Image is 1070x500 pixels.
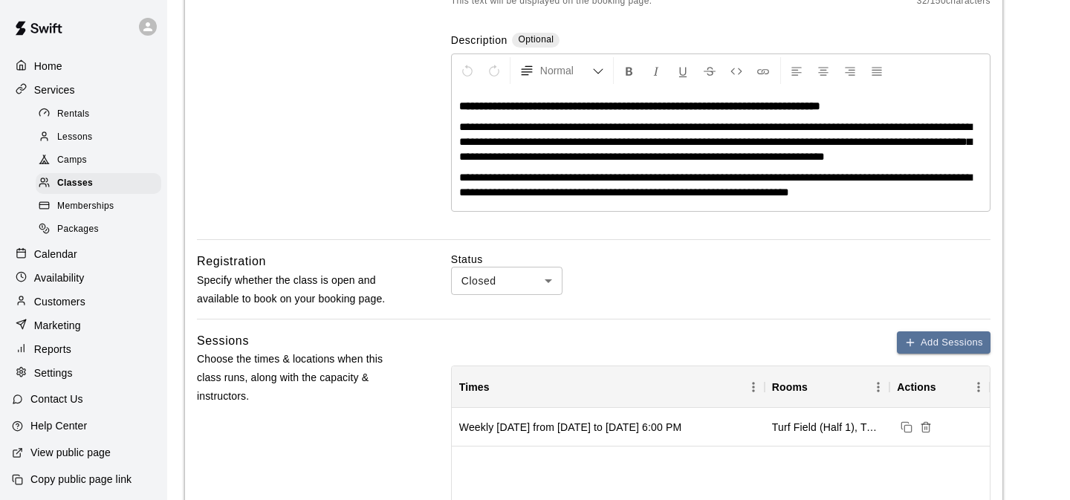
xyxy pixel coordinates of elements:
div: Turf Field (Half 1), Turf Field (Half 2), VPI 1, VPI 2, Team Room [772,420,882,435]
p: Calendar [34,247,77,262]
a: Calendar [12,243,155,265]
button: Sort [808,377,829,397]
p: View public page [30,445,111,460]
h6: Registration [197,252,266,271]
button: Left Align [784,57,809,84]
p: Customers [34,294,85,309]
p: Marketing [34,318,81,333]
a: Classes [36,172,167,195]
button: Center Align [811,57,836,84]
p: Choose the times & locations when this class runs, along with the capacity & instructors. [197,350,403,406]
div: Times [459,366,490,408]
button: Menu [967,376,990,398]
span: Optional [518,34,554,45]
p: Reports [34,342,71,357]
div: Memberships [36,196,161,217]
div: Rooms [772,366,808,408]
span: Lessons [57,130,93,145]
div: Camps [36,150,161,171]
button: Insert Code [724,57,749,84]
label: Description [451,33,508,50]
div: Actions [889,366,990,408]
div: Closed [451,267,562,294]
button: Redo [481,57,507,84]
button: Format Strikethrough [697,57,722,84]
div: Rooms [765,366,889,408]
a: Services [12,79,155,101]
a: Home [12,55,155,77]
button: Add Sessions [897,331,990,354]
a: Reports [12,338,155,360]
span: Rentals [57,107,90,122]
a: Settings [12,362,155,384]
a: Packages [36,218,167,241]
button: Format Underline [670,57,695,84]
button: Right Align [837,57,863,84]
div: Classes [36,173,161,194]
button: Format Bold [617,57,642,84]
button: Duplicate sessions [897,418,916,437]
p: Specify whether the class is open and available to book on your booking page. [197,271,403,308]
button: Justify Align [864,57,889,84]
button: Format Italics [643,57,669,84]
a: Lessons [36,126,167,149]
p: Availability [34,270,85,285]
label: Status [451,252,990,267]
button: Menu [742,376,765,398]
p: Settings [34,366,73,380]
button: Undo [455,57,480,84]
span: Delete sessions [916,420,936,432]
a: Customers [12,290,155,313]
a: Memberships [36,195,167,218]
div: Packages [36,219,161,240]
p: Services [34,82,75,97]
a: Rentals [36,103,167,126]
div: Weekly on Wednesday from 9/10/2025 to 12/10/2025 at 6:00 PM [459,420,681,435]
span: Camps [57,153,87,168]
p: Copy public page link [30,472,132,487]
p: Contact Us [30,392,83,406]
a: Camps [36,149,167,172]
p: Help Center [30,418,87,433]
span: Memberships [57,199,114,214]
button: Menu [867,376,889,398]
a: Marketing [12,314,155,337]
span: Normal [540,63,592,78]
div: Times [452,366,765,408]
a: Availability [12,267,155,289]
button: Insert Link [750,57,776,84]
h6: Sessions [197,331,249,351]
p: Home [34,59,62,74]
button: Formatting Options [513,57,610,84]
div: Lessons [36,127,161,148]
span: Packages [57,222,99,237]
span: Classes [57,176,93,191]
div: Actions [897,366,936,408]
button: Sort [490,377,510,397]
div: Rentals [36,104,161,125]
